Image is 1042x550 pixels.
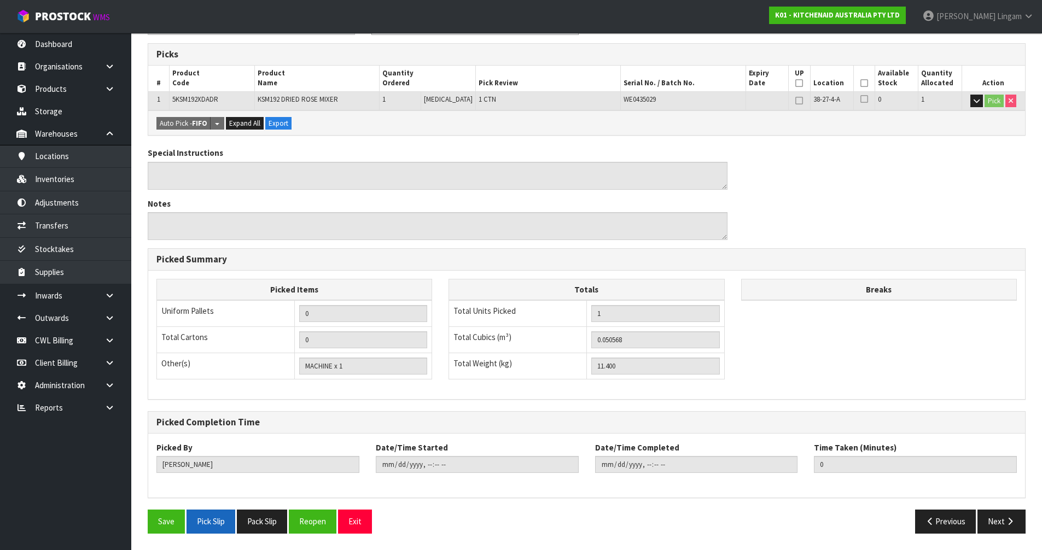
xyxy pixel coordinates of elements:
button: Reopen [289,510,336,533]
a: K01 - KITCHENAID AUSTRALIA PTY LTD [769,7,906,24]
h3: Picked Summary [156,254,1017,265]
span: 1 [157,95,160,104]
span: KSM192 DRIED ROSE MIXER [258,95,338,104]
span: 0 [878,95,881,104]
th: Totals [449,279,724,300]
th: Expiry Date [746,66,789,91]
input: UNIFORM P LINES [299,305,428,322]
label: Time Taken (Minutes) [814,442,897,453]
span: WE0435029 [624,95,656,104]
button: Save [148,510,185,533]
img: cube-alt.png [16,9,30,23]
label: Date/Time Started [376,442,448,453]
button: Pack Slip [237,510,287,533]
th: Breaks [741,279,1016,300]
button: Auto Pick -FIFO [156,117,211,130]
span: 38-27-4-A [813,95,840,104]
td: Uniform Pallets [157,300,295,327]
td: Total Weight (kg) [449,353,587,379]
button: Export [265,117,292,130]
button: Previous [915,510,976,533]
span: 1 [921,95,924,104]
th: Picked Items [157,279,432,300]
th: # [148,66,170,91]
th: Quantity Allocated [918,66,962,91]
td: Other(s) [157,353,295,379]
label: Notes [148,198,171,209]
strong: K01 - KITCHENAID AUSTRALIA PTY LTD [775,10,900,20]
button: Exit [338,510,372,533]
label: Special Instructions [148,147,223,159]
th: Pick Review [476,66,621,91]
th: Serial No. / Batch No. [621,66,746,91]
th: Quantity Ordered [380,66,476,91]
th: Action [962,66,1025,91]
td: Total Cubics (m³) [449,327,587,353]
input: Time Taken [814,456,1017,473]
th: UP [789,66,811,91]
th: Available Stock [875,66,918,91]
label: Picked By [156,442,193,453]
strong: FIFO [192,119,207,128]
span: Expand All [229,119,260,128]
span: [PERSON_NAME] [936,11,996,21]
th: Product Code [170,66,255,91]
button: Pick Slip [187,510,235,533]
span: [MEDICAL_DATA] [424,95,473,104]
th: Product Name [254,66,379,91]
h3: Picked Completion Time [156,417,1017,428]
button: Next [977,510,1026,533]
input: Picked By [156,456,359,473]
button: Expand All [226,117,264,130]
td: Total Cartons [157,327,295,353]
label: Date/Time Completed [595,442,679,453]
input: OUTERS TOTAL = CTN [299,331,428,348]
td: Total Units Picked [449,300,587,327]
span: 5KSM192XDADR [172,95,218,104]
span: 1 CTN [479,95,496,104]
span: Lingam [997,11,1022,21]
h3: Picks [156,49,579,60]
span: ProStock [35,9,91,24]
span: 1 [382,95,386,104]
th: Location [810,66,853,91]
small: WMS [93,12,110,22]
button: Pick [985,95,1004,108]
